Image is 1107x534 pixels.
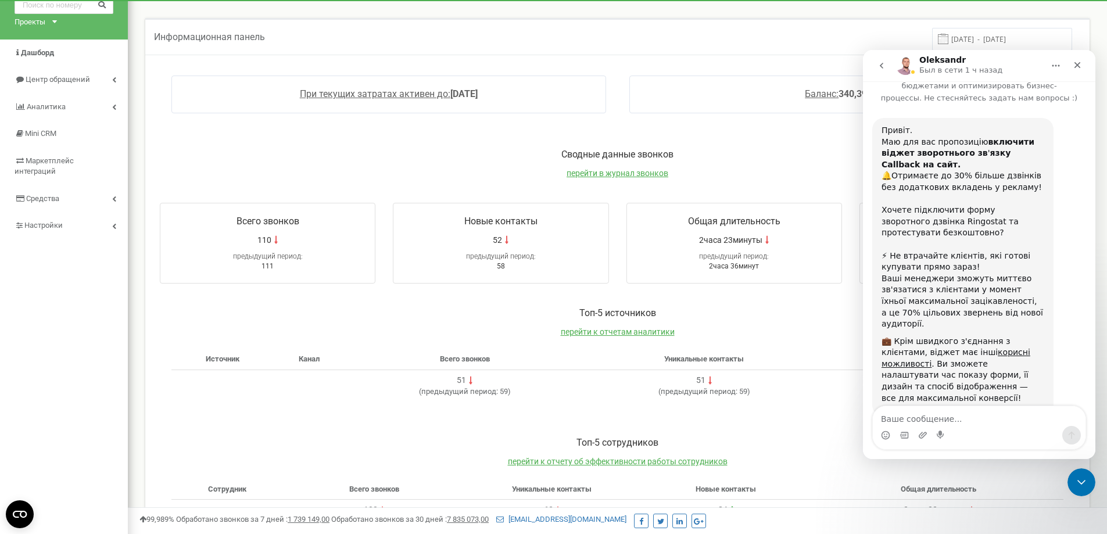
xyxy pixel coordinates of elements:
span: Средства [26,194,59,203]
span: 111 [261,262,274,270]
a: перейти в журнал звонков [567,169,668,178]
span: Новые контакты [464,216,538,227]
span: Обработано звонков за 30 дней : [331,515,489,524]
span: ( 59 ) [658,387,750,396]
span: Баланс: [805,88,839,99]
iframe: Intercom live chat [1067,468,1095,496]
button: Open CMP widget [6,500,34,528]
span: Toп-5 сотрудников [576,437,658,448]
span: Всего звонков [237,216,299,227]
span: Toп-5 источников [579,307,656,318]
a: [EMAIL_ADDRESS][DOMAIN_NAME] [496,515,626,524]
span: Уникальные контакты [512,485,592,493]
span: Аналитика [27,102,66,111]
td: [PERSON_NAME] [171,500,284,532]
div: 63 [544,504,553,516]
span: Общая длительность [688,216,780,227]
span: Источник [206,354,239,363]
span: Сотрудник [208,485,246,493]
div: 51 [457,375,466,386]
span: Информационная панель [154,31,265,42]
span: 99,989% [139,515,174,524]
span: Всего звонков [440,354,490,363]
span: предыдущий период: [466,252,536,260]
span: Канал [299,354,320,363]
u: 7 835 073,00 [447,515,489,524]
span: Обработано звонков за 7 дней : [176,515,329,524]
a: При текущих затратах активен до:[DATE] [300,88,478,99]
span: Новые контакты [696,485,756,493]
a: перейти к отчетам аналитики [561,327,675,336]
div: Проекты [15,17,45,28]
div: 100 [364,504,378,516]
span: 58 [497,262,505,270]
span: При текущих затратах активен до: [300,88,450,99]
span: Дашборд [21,48,54,57]
div: 2часа 22минуты [904,504,967,516]
span: ( 59 ) [419,387,511,396]
span: 52 [493,234,502,246]
span: Всего звонков [349,485,399,493]
span: 2часа 23минуты [699,234,762,246]
u: 1 739 149,00 [288,515,329,524]
span: Уникальные контакты [664,354,744,363]
a: Баланс:340,39 USD [805,88,887,99]
span: Центр обращений [26,75,90,84]
iframe: Intercom live chat [863,50,1095,459]
span: 2часа 36минут [709,262,759,270]
span: Маркетплейс интеграций [15,156,74,176]
span: предыдущий период: [233,252,303,260]
span: предыдущий период: [421,387,498,396]
span: 110 [257,234,271,246]
div: 51 [696,375,705,386]
div: 84 [718,504,728,516]
span: предыдущий период: [661,387,737,396]
span: Настройки [24,221,63,230]
a: перейти к отчету об эффективности работы сотрудников [508,457,728,466]
span: Mini CRM [25,129,56,138]
span: Общая длительность [901,485,976,493]
span: предыдущий период: [699,252,769,260]
span: Сводные данные звонков [561,149,673,160]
